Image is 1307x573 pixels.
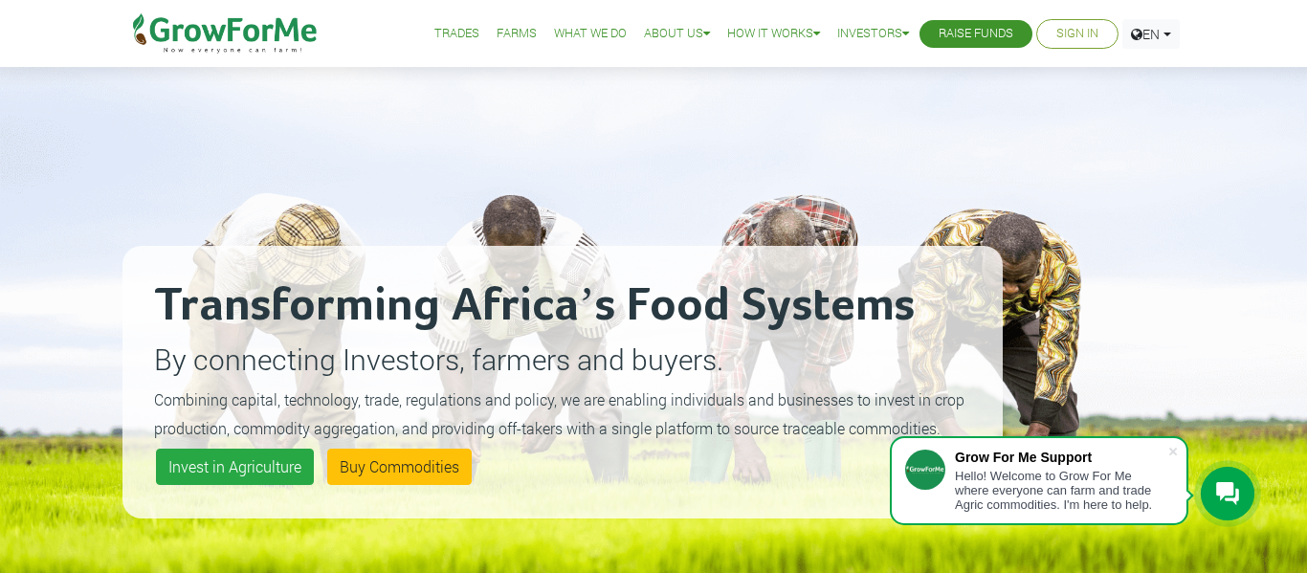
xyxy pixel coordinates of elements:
[156,449,314,485] a: Invest in Agriculture
[955,450,1167,465] div: Grow For Me Support
[154,389,964,438] small: Combining capital, technology, trade, regulations and policy, we are enabling individuals and bus...
[327,449,472,485] a: Buy Commodities
[955,469,1167,512] div: Hello! Welcome to Grow For Me where everyone can farm and trade Agric commodities. I'm here to help.
[1122,19,1180,49] a: EN
[727,24,820,44] a: How it Works
[644,24,710,44] a: About Us
[434,24,479,44] a: Trades
[1056,24,1098,44] a: Sign In
[554,24,627,44] a: What We Do
[837,24,909,44] a: Investors
[154,277,971,335] h2: Transforming Africa’s Food Systems
[154,338,971,381] p: By connecting Investors, farmers and buyers.
[497,24,537,44] a: Farms
[939,24,1013,44] a: Raise Funds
